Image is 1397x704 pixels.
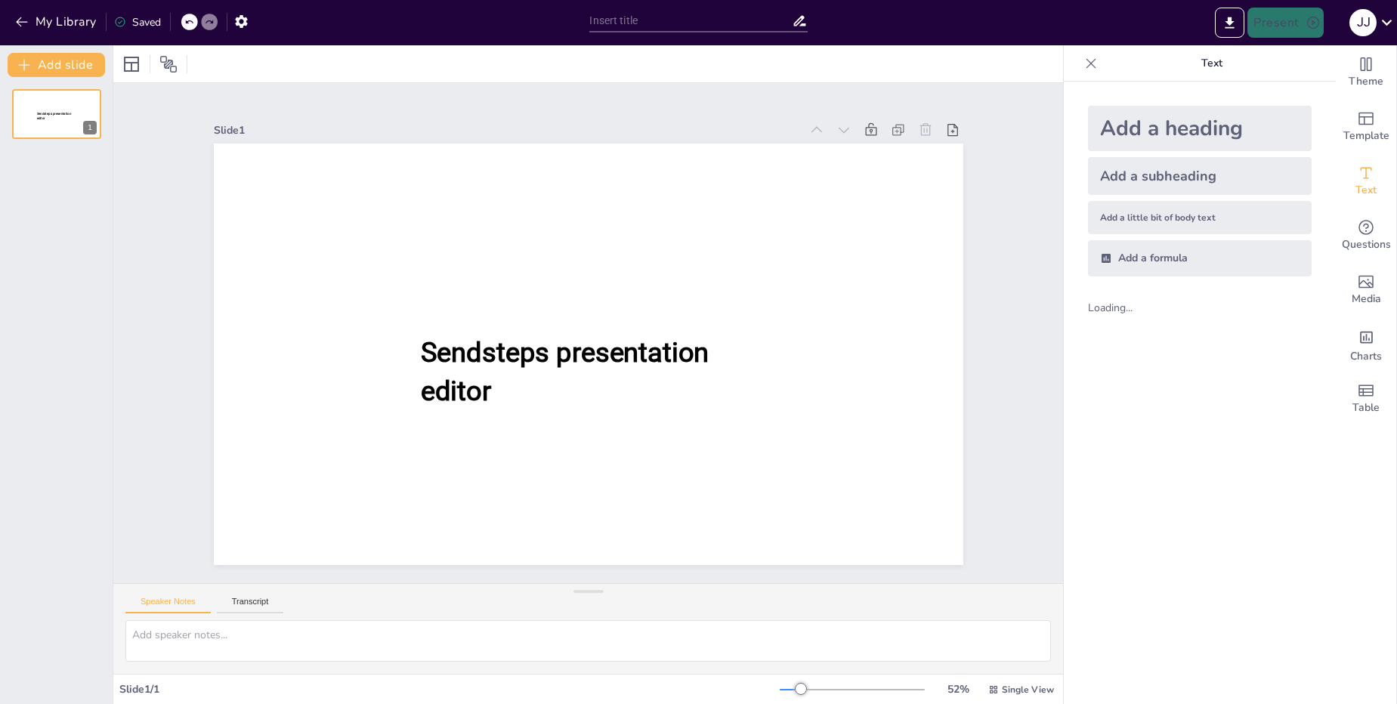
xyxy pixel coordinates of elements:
div: Slide 1 [214,123,800,137]
span: Table [1352,400,1380,416]
div: Add a little bit of body text [1088,201,1312,234]
div: Add text boxes [1336,154,1396,208]
p: Text [1103,45,1321,82]
div: Add a formula [1088,240,1312,276]
div: Saved [114,15,161,29]
button: Present [1247,8,1323,38]
div: Add a subheading [1088,157,1312,195]
button: Add slide [8,53,105,77]
div: Change the overall theme [1336,45,1396,100]
div: Layout [119,52,144,76]
div: Add charts and graphs [1336,317,1396,372]
div: Slide 1 / 1 [119,682,780,696]
button: Transcript [217,597,284,613]
span: Theme [1349,73,1383,90]
span: Text [1355,182,1377,199]
span: Single View [1002,684,1054,696]
span: Media [1352,291,1381,307]
div: 52 % [940,682,976,696]
div: Add a heading [1088,106,1312,151]
button: Speaker Notes [125,597,211,613]
span: Position [159,55,178,73]
div: 1 [83,121,97,134]
div: Add ready made slides [1336,100,1396,154]
div: Sendsteps presentation editor1 [12,89,101,139]
span: Sendsteps presentation editor [37,112,71,120]
div: Add images, graphics, shapes or video [1336,263,1396,317]
button: J J [1349,8,1377,38]
div: Get real-time input from your audience [1336,208,1396,263]
div: Add a table [1336,372,1396,426]
div: J J [1349,9,1377,36]
span: Charts [1350,348,1382,365]
button: Export to PowerPoint [1215,8,1244,38]
span: Template [1343,128,1389,144]
input: Insert title [589,10,791,32]
span: Sendsteps presentation editor [420,337,708,407]
div: Loading... [1088,301,1158,315]
button: My Library [11,10,103,34]
span: Questions [1342,236,1391,253]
